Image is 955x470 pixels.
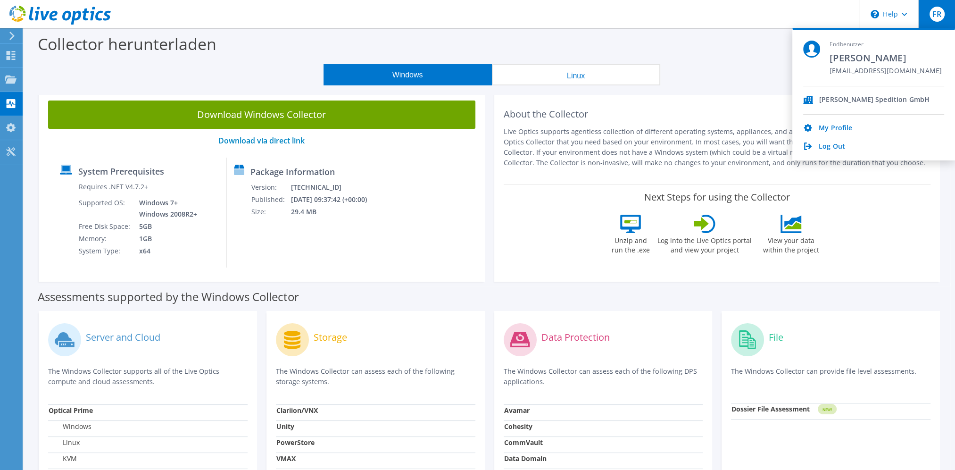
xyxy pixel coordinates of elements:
[769,333,783,342] label: File
[314,333,347,342] label: Storage
[504,422,532,431] strong: Cohesity
[291,193,379,206] td: [DATE] 09:37:42 (+00:00)
[504,454,547,463] strong: Data Domain
[731,366,930,386] p: The Windows Collector can provide file level assessments.
[504,126,931,168] p: Live Optics supports agentless collection of different operating systems, appliances, and applica...
[819,143,845,151] a: Log Out
[78,167,164,176] label: System Prerequisites
[504,406,530,415] strong: Avamar
[79,182,148,192] label: Requires .NET V4.7.2+
[251,193,291,206] td: Published:
[819,124,852,133] a: My Profile
[830,67,942,76] span: [EMAIL_ADDRESS][DOMAIN_NAME]
[644,192,790,203] label: Next Steps for using the Collector
[324,64,492,85] button: Windows
[757,233,825,255] label: View your data within the project
[218,135,305,146] a: Download via direct link
[251,181,291,193] td: Version:
[132,233,199,245] td: 1GB
[251,206,291,218] td: Size:
[930,7,945,22] span: FR
[819,96,930,105] div: [PERSON_NAME] Spedition GmbH
[78,245,132,257] td: System Type:
[492,64,660,85] button: Linux
[276,422,294,431] strong: Unity
[276,454,296,463] strong: VMAX
[276,366,475,387] p: The Windows Collector can assess each of the following storage systems.
[291,181,379,193] td: [TECHNICAL_ID]
[78,220,132,233] td: Free Disk Space:
[822,407,832,412] tspan: NEW!
[78,197,132,220] td: Supported OS:
[276,406,318,415] strong: Clariion/VNX
[38,292,299,302] label: Assessments supported by the Windows Collector
[291,206,379,218] td: 29.4 MB
[49,422,91,431] label: Windows
[48,101,475,129] a: Download Windows Collector
[830,41,942,49] span: Endbenutzer
[731,404,810,413] strong: Dossier File Assessment
[78,233,132,245] td: Memory:
[871,10,879,18] svg: \n
[250,167,335,176] label: Package Information
[504,438,543,447] strong: CommVault
[504,366,703,387] p: The Windows Collector can assess each of the following DPS applications.
[49,406,93,415] strong: Optical Prime
[830,51,942,64] span: [PERSON_NAME]
[541,333,610,342] label: Data Protection
[132,197,199,220] td: Windows 7+ Windows 2008R2+
[609,233,652,255] label: Unzip and run the .exe
[132,220,199,233] td: 5GB
[276,438,315,447] strong: PowerStore
[49,454,77,463] label: KVM
[132,245,199,257] td: x64
[48,366,248,387] p: The Windows Collector supports all of the Live Optics compute and cloud assessments.
[86,333,160,342] label: Server and Cloud
[38,33,216,55] label: Collector herunterladen
[657,233,752,255] label: Log into the Live Optics portal and view your project
[504,109,931,120] h2: About the Collector
[49,438,80,447] label: Linux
